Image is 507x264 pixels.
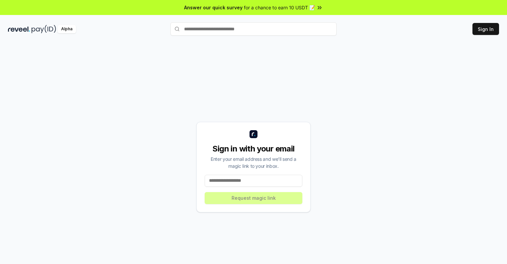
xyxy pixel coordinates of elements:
[205,143,302,154] div: Sign in with your email
[184,4,243,11] span: Answer our quick survey
[244,4,315,11] span: for a chance to earn 10 USDT 📝
[8,25,30,33] img: reveel_dark
[57,25,76,33] div: Alpha
[472,23,499,35] button: Sign In
[250,130,257,138] img: logo_small
[32,25,56,33] img: pay_id
[205,155,302,169] div: Enter your email address and we’ll send a magic link to your inbox.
